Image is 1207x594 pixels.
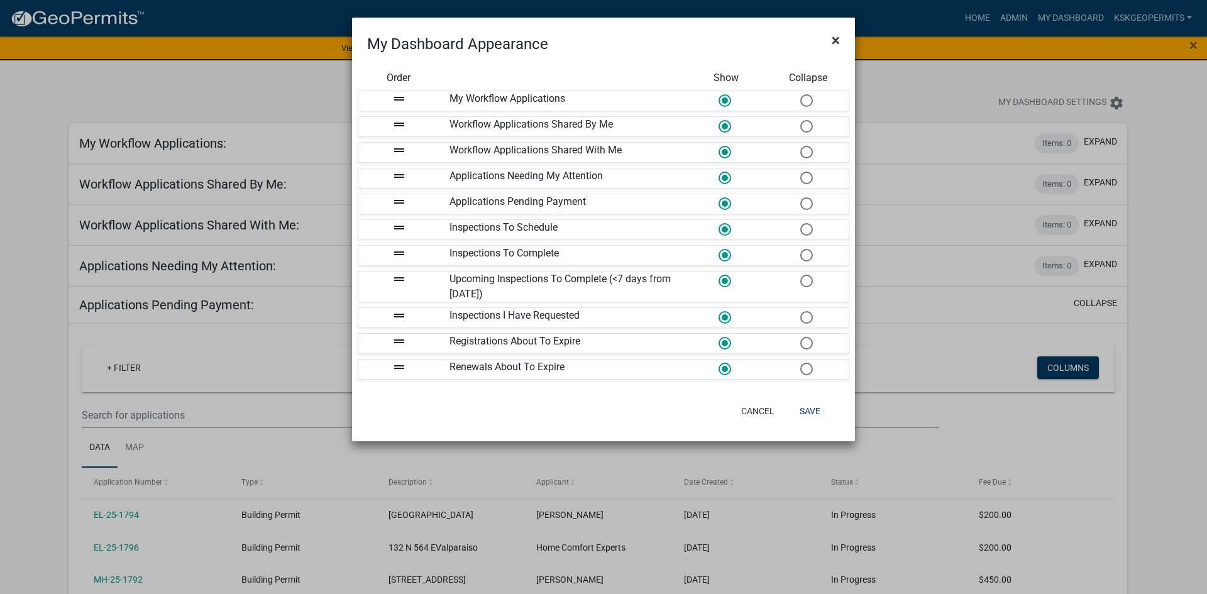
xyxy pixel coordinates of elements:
i: drag_handle [392,168,407,184]
div: Registrations About To Expire [440,334,685,353]
i: drag_handle [392,143,407,158]
i: drag_handle [392,334,407,349]
i: drag_handle [392,246,407,261]
div: Inspections To Complete [440,246,685,265]
div: Inspections To Schedule [440,220,685,239]
div: Upcoming Inspections To Complete (<7 days from [DATE]) [440,272,685,302]
h4: My Dashboard Appearance [367,33,548,55]
i: drag_handle [392,360,407,375]
div: Workflow Applications Shared With Me [440,143,685,162]
i: drag_handle [392,91,407,106]
div: Renewals About To Expire [440,360,685,379]
span: × [832,31,840,49]
i: drag_handle [392,220,407,235]
div: My Workflow Applications [440,91,685,111]
div: Order [358,70,439,85]
div: Applications Needing My Attention [440,168,685,188]
div: Collapse [768,70,849,85]
i: drag_handle [392,308,407,323]
button: Cancel [731,400,785,422]
button: Close [822,23,850,58]
div: Show [685,70,767,85]
i: drag_handle [392,194,407,209]
button: Save [790,400,830,422]
i: drag_handle [392,117,407,132]
div: Inspections I Have Requested [440,308,685,327]
div: Workflow Applications Shared By Me [440,117,685,136]
i: drag_handle [392,272,407,287]
div: Applications Pending Payment [440,194,685,214]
